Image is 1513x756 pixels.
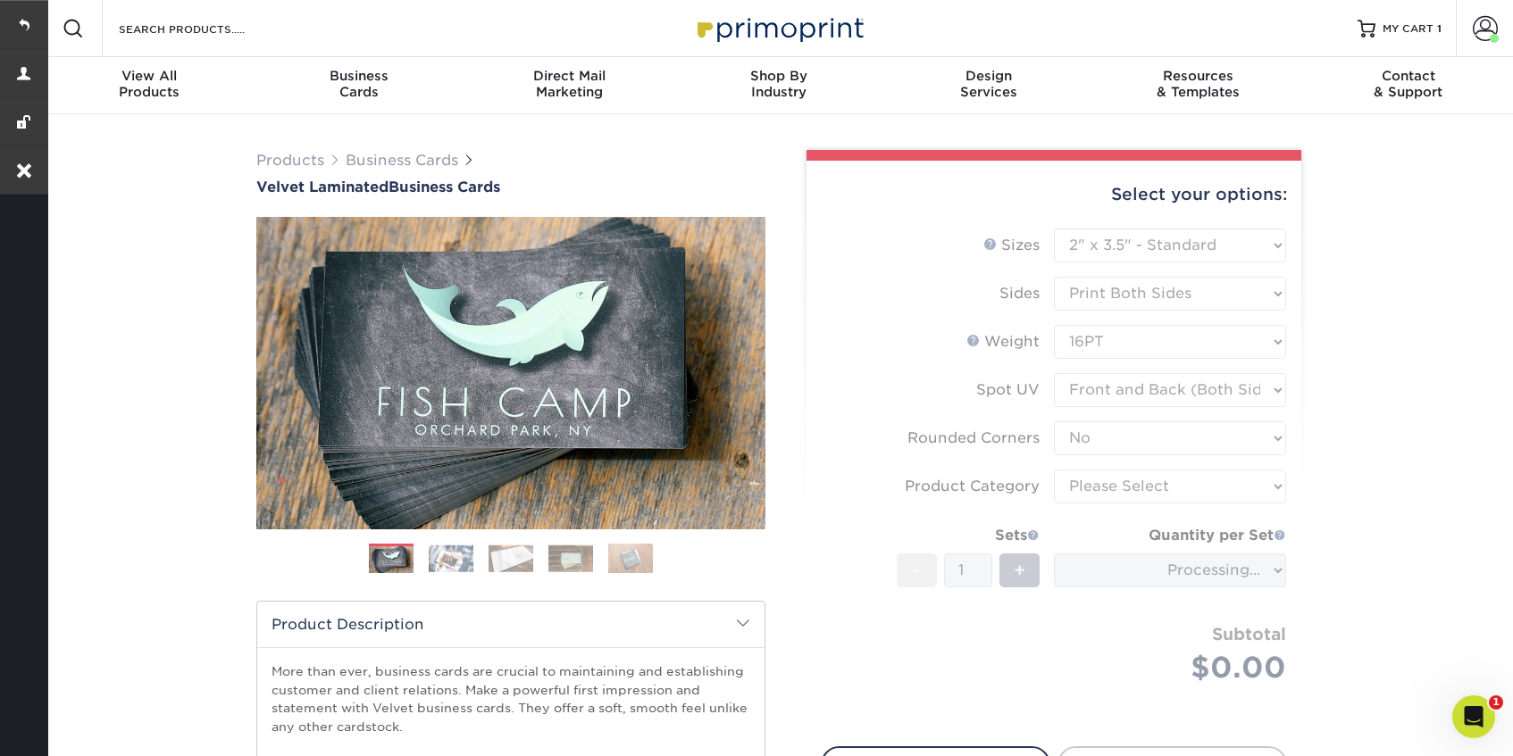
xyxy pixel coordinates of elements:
[255,57,464,114] a: BusinessCards
[45,68,255,84] span: View All
[1093,57,1303,114] a: Resources& Templates
[608,543,653,574] img: Business Cards 05
[256,119,765,627] img: Velvet Laminated 01
[1303,57,1513,114] a: Contact& Support
[256,179,765,195] h1: Business Cards
[1383,21,1434,37] span: MY CART
[255,68,464,100] div: Cards
[674,68,884,100] div: Industry
[489,544,533,572] img: Business Cards 03
[1437,22,1442,35] span: 1
[255,68,464,84] span: Business
[690,9,868,47] img: Primoprint
[464,68,674,100] div: Marketing
[883,68,1093,100] div: Services
[257,602,765,647] h2: Product Description
[1093,68,1303,100] div: & Templates
[429,544,473,572] img: Business Cards 02
[1452,695,1495,738] iframe: Intercom live chat
[548,544,593,572] img: Business Cards 04
[1093,68,1303,84] span: Resources
[256,179,389,195] span: Velvet Laminated
[256,152,324,169] a: Products
[464,68,674,84] span: Direct Mail
[674,57,884,114] a: Shop ByIndustry
[117,18,291,39] input: SEARCH PRODUCTS.....
[464,57,674,114] a: Direct MailMarketing
[369,537,414,582] img: Business Cards 01
[1303,68,1513,100] div: & Support
[1303,68,1513,84] span: Contact
[346,152,458,169] a: Business Cards
[256,179,765,195] a: Velvet LaminatedBusiness Cards
[1489,695,1503,710] span: 1
[674,68,884,84] span: Shop By
[883,57,1093,114] a: DesignServices
[821,161,1287,228] div: Select your options:
[45,68,255,100] div: Products
[883,68,1093,84] span: Design
[45,57,255,114] a: View AllProducts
